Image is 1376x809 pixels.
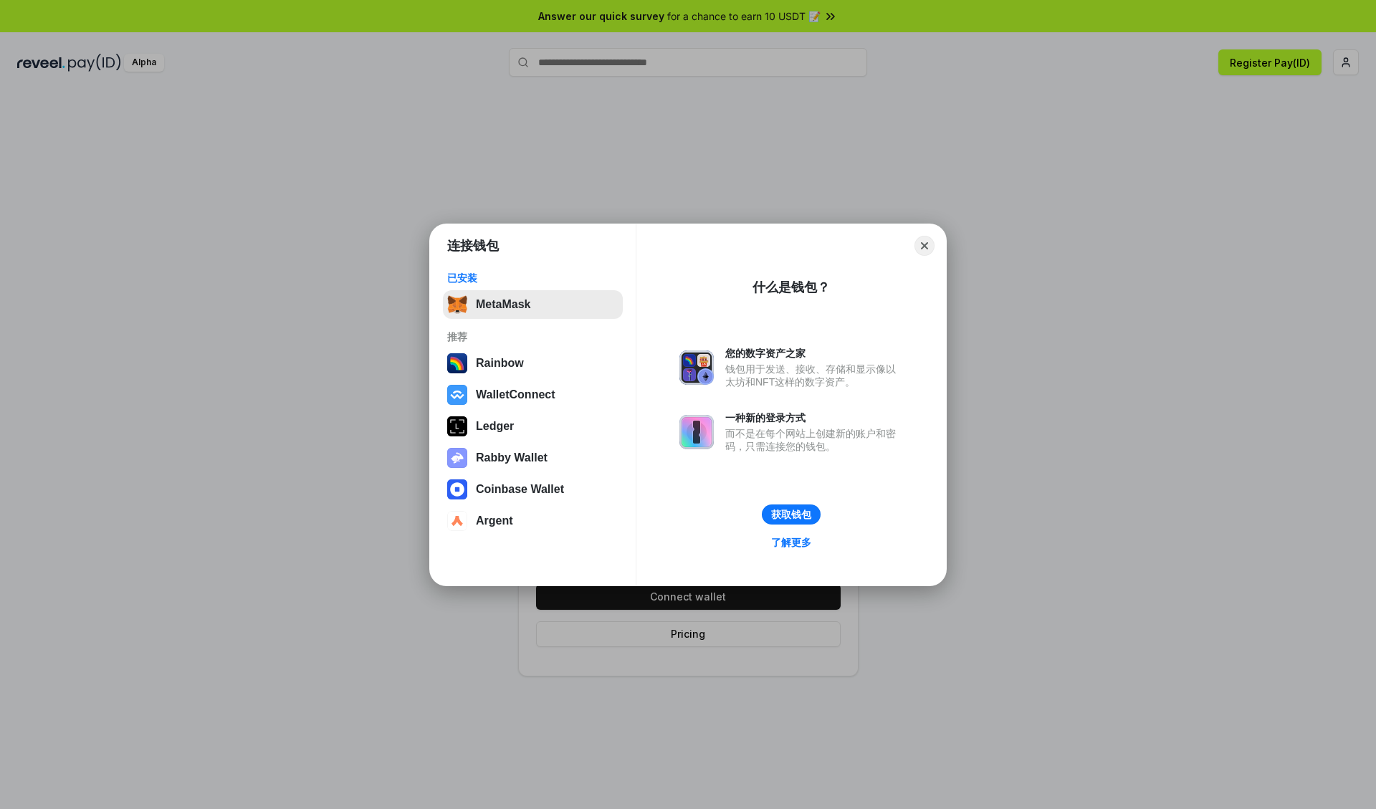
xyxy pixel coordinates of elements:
[763,533,820,552] a: 了解更多
[476,483,564,496] div: Coinbase Wallet
[725,427,903,453] div: 而不是在每个网站上创建新的账户和密码，只需连接您的钱包。
[725,347,903,360] div: 您的数字资产之家
[476,388,555,401] div: WalletConnect
[447,353,467,373] img: svg+xml,%3Csvg%20width%3D%22120%22%20height%3D%22120%22%20viewBox%3D%220%200%20120%20120%22%20fil...
[443,444,623,472] button: Rabby Wallet
[443,380,623,409] button: WalletConnect
[679,350,714,385] img: svg+xml,%3Csvg%20xmlns%3D%22http%3A%2F%2Fwww.w3.org%2F2000%2Fsvg%22%20fill%3D%22none%22%20viewBox...
[447,272,618,284] div: 已安装
[447,330,618,343] div: 推荐
[762,504,821,525] button: 获取钱包
[476,514,513,527] div: Argent
[443,349,623,378] button: Rainbow
[771,508,811,521] div: 获取钱包
[447,237,499,254] h1: 连接钱包
[725,411,903,424] div: 一种新的登录方式
[476,420,514,433] div: Ledger
[679,415,714,449] img: svg+xml,%3Csvg%20xmlns%3D%22http%3A%2F%2Fwww.w3.org%2F2000%2Fsvg%22%20fill%3D%22none%22%20viewBox...
[447,511,467,531] img: svg+xml,%3Csvg%20width%3D%2228%22%20height%3D%2228%22%20viewBox%3D%220%200%2028%2028%22%20fill%3D...
[914,236,935,256] button: Close
[476,298,530,311] div: MetaMask
[725,363,903,388] div: 钱包用于发送、接收、存储和显示像以太坊和NFT这样的数字资产。
[447,385,467,405] img: svg+xml,%3Csvg%20width%3D%2228%22%20height%3D%2228%22%20viewBox%3D%220%200%2028%2028%22%20fill%3D...
[443,475,623,504] button: Coinbase Wallet
[447,295,467,315] img: svg+xml,%3Csvg%20fill%3D%22none%22%20height%3D%2233%22%20viewBox%3D%220%200%2035%2033%22%20width%...
[447,479,467,499] img: svg+xml,%3Csvg%20width%3D%2228%22%20height%3D%2228%22%20viewBox%3D%220%200%2028%2028%22%20fill%3D...
[476,451,548,464] div: Rabby Wallet
[752,279,830,296] div: 什么是钱包？
[443,290,623,319] button: MetaMask
[476,357,524,370] div: Rainbow
[447,416,467,436] img: svg+xml,%3Csvg%20xmlns%3D%22http%3A%2F%2Fwww.w3.org%2F2000%2Fsvg%22%20width%3D%2228%22%20height%3...
[443,507,623,535] button: Argent
[771,536,811,549] div: 了解更多
[443,412,623,441] button: Ledger
[447,448,467,468] img: svg+xml,%3Csvg%20xmlns%3D%22http%3A%2F%2Fwww.w3.org%2F2000%2Fsvg%22%20fill%3D%22none%22%20viewBox...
